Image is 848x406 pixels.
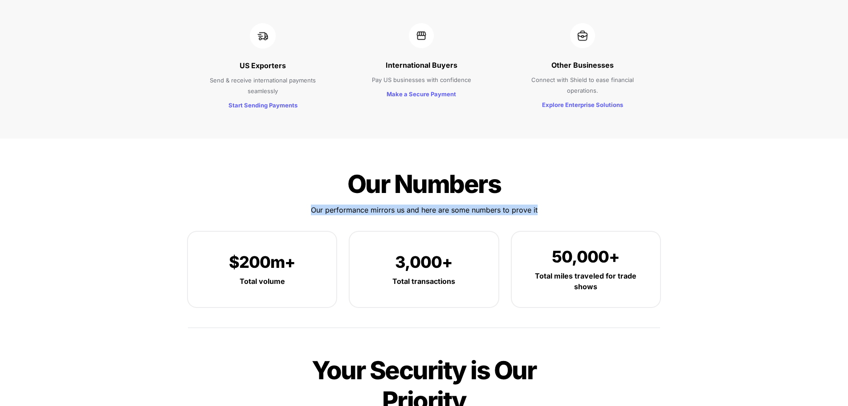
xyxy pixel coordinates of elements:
span: 3,000+ [395,252,453,272]
span: $200m+ [229,252,295,272]
a: Explore Enterprise Solutions [542,100,623,109]
strong: Other Businesses [551,61,614,70]
span: Our Numbers [347,169,501,199]
a: Make a Secure Payment [387,89,456,98]
strong: US Exporters [240,61,286,70]
strong: Explore Enterprise Solutions [542,101,623,108]
strong: Make a Secure Payment [387,90,456,98]
span: Our performance mirrors us and here are some numbers to prove it [311,205,538,214]
a: Start Sending Payments [228,100,298,109]
span: Connect with Shield to ease financial operations. [531,76,636,94]
span: Send & receive international payments seamlessly [210,77,318,94]
span: Pay US businesses with confidence [372,76,471,83]
strong: Total transactions [392,277,455,286]
span: 50,000+ [552,247,620,267]
strong: International Buyers [386,61,457,70]
strong: Total volume [240,277,285,286]
strong: Start Sending Payments [228,102,298,109]
strong: Total miles traveled for trade shows [535,271,638,291]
